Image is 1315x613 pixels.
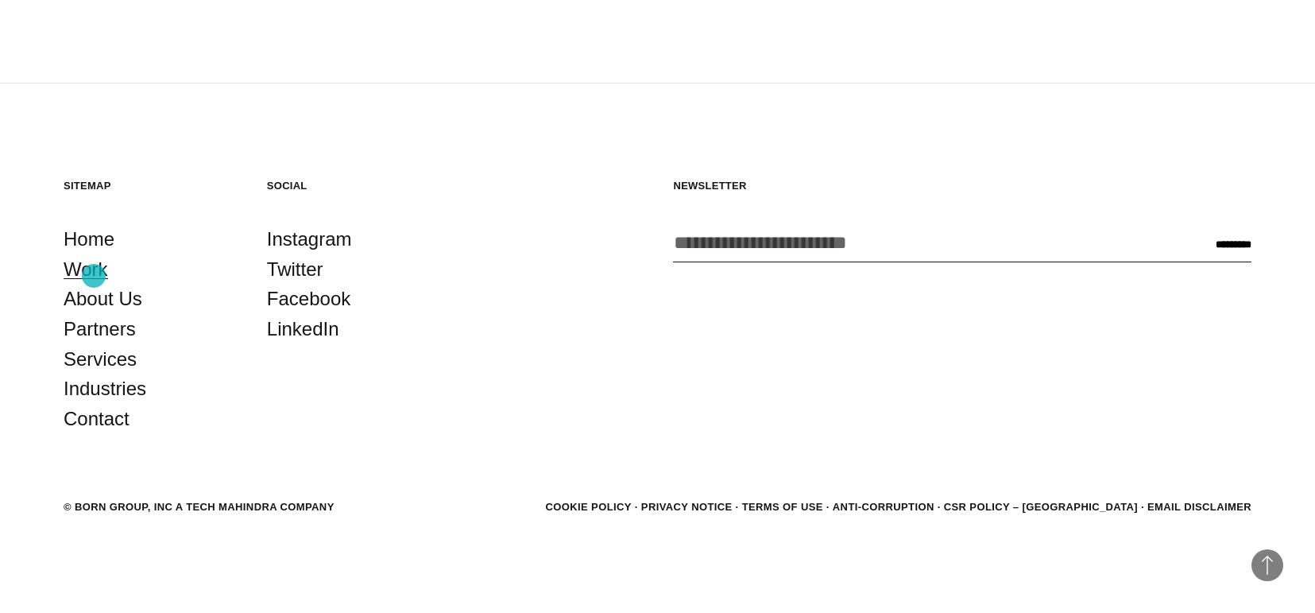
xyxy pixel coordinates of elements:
[64,314,136,344] a: Partners
[64,344,137,374] a: Services
[1147,501,1251,513] a: Email Disclaimer
[545,501,631,513] a: Cookie Policy
[64,404,130,434] a: Contact
[641,501,733,513] a: Privacy Notice
[267,314,339,344] a: LinkedIn
[1251,549,1283,581] button: Back to Top
[64,179,235,192] h5: Sitemap
[267,254,323,285] a: Twitter
[64,499,335,515] div: © BORN GROUP, INC A Tech Mahindra Company
[64,254,108,285] a: Work
[267,179,439,192] h5: Social
[673,179,1251,192] h5: Newsletter
[64,284,142,314] a: About Us
[944,501,1138,513] a: CSR POLICY – [GEOGRAPHIC_DATA]
[267,284,350,314] a: Facebook
[267,224,352,254] a: Instagram
[833,501,934,513] a: Anti-Corruption
[742,501,823,513] a: Terms of Use
[64,374,146,404] a: Industries
[64,224,114,254] a: Home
